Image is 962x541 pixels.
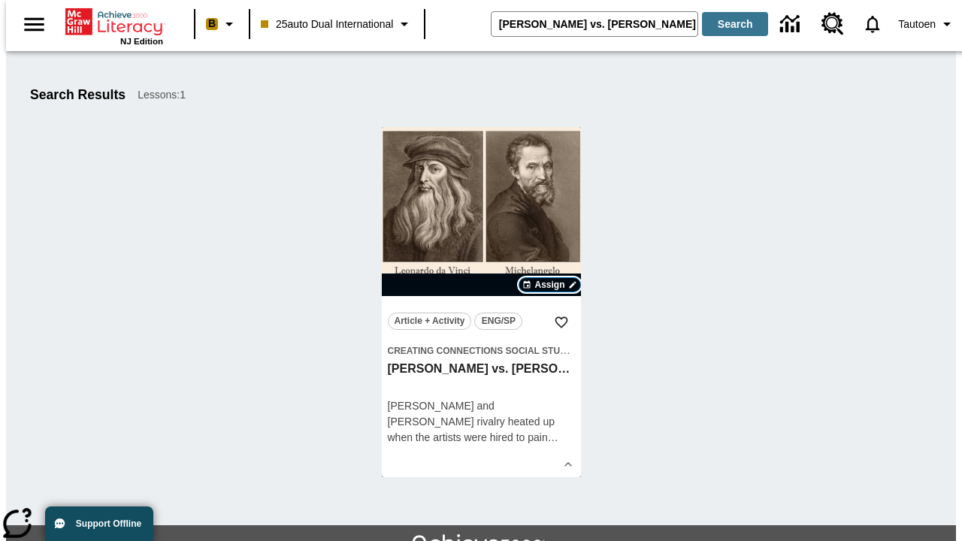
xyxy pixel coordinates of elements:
span: Tautoen [898,17,936,32]
span: Support Offline [76,518,141,529]
span: Lessons : 1 [138,87,186,103]
span: Assign [534,278,564,292]
span: Topic: Creating Connections Social Studies/World History II [388,343,575,358]
a: Home [65,7,163,37]
span: ENG/SP [482,313,516,329]
span: B [208,14,216,33]
div: lesson details [382,127,581,477]
button: Article + Activity [388,313,472,330]
button: Boost Class color is peach. Change class color [200,11,244,38]
div: [PERSON_NAME] and [PERSON_NAME] rivalry heated up when the artists were hired to pai [388,398,575,446]
div: Home [65,5,163,46]
a: Resource Center, Will open in new tab [812,4,853,44]
h1: Search Results [30,87,126,103]
button: Support Offline [45,506,153,541]
h3: Michelangelo vs. Leonardo [388,361,575,377]
button: ENG/SP [474,313,522,330]
span: 25auto Dual International [261,17,393,32]
span: NJ Edition [120,37,163,46]
button: Search [702,12,768,36]
span: Creating Connections Social Studies [388,346,582,356]
button: Class: 25auto Dual International, Select your class [255,11,419,38]
button: Add to Favorites [548,309,575,336]
button: Assign Choose Dates [519,277,580,292]
button: Open side menu [12,2,56,47]
span: Article + Activity [395,313,465,329]
a: Notifications [853,5,892,44]
span: … [548,431,558,443]
button: Show Details [557,453,579,476]
a: Data Center [771,4,812,45]
span: n [542,431,548,443]
input: search field [492,12,697,36]
button: Profile/Settings [892,11,962,38]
